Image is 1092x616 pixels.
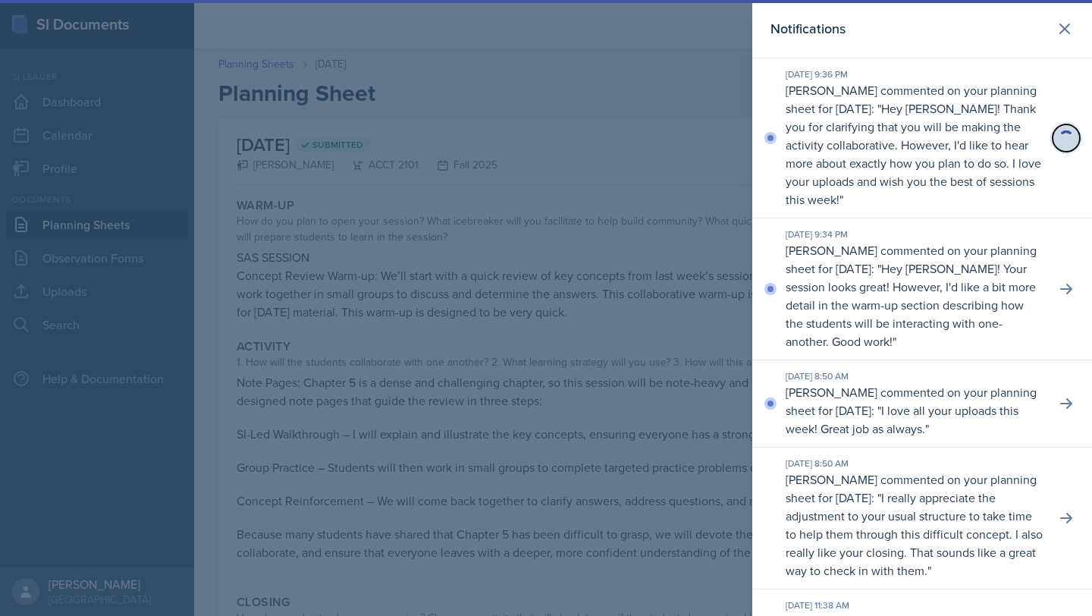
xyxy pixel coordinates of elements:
[786,470,1043,580] p: [PERSON_NAME] commented on your planning sheet for [DATE]: " "
[786,383,1043,438] p: [PERSON_NAME] commented on your planning sheet for [DATE]: " "
[786,402,1018,437] p: I love all your uploads this week! Great job as always.
[786,260,1036,350] p: Hey [PERSON_NAME]! Your session looks great! However, I'd like a bit more detail in the warm-up s...
[786,369,1043,383] div: [DATE] 8:50 AM
[786,241,1043,350] p: [PERSON_NAME] commented on your planning sheet for [DATE]: " "
[786,599,1043,612] div: [DATE] 11:38 AM
[786,68,1043,81] div: [DATE] 9:36 PM
[770,18,846,39] h2: Notifications
[786,457,1043,470] div: [DATE] 8:50 AM
[786,228,1043,241] div: [DATE] 9:34 PM
[786,100,1041,208] p: Hey [PERSON_NAME]! Thank you for clarifying that you will be making the activity collaborative. H...
[786,489,1043,579] p: I really appreciate the adjustment to your usual structure to take time to help them through this...
[786,81,1043,209] p: [PERSON_NAME] commented on your planning sheet for [DATE]: " "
